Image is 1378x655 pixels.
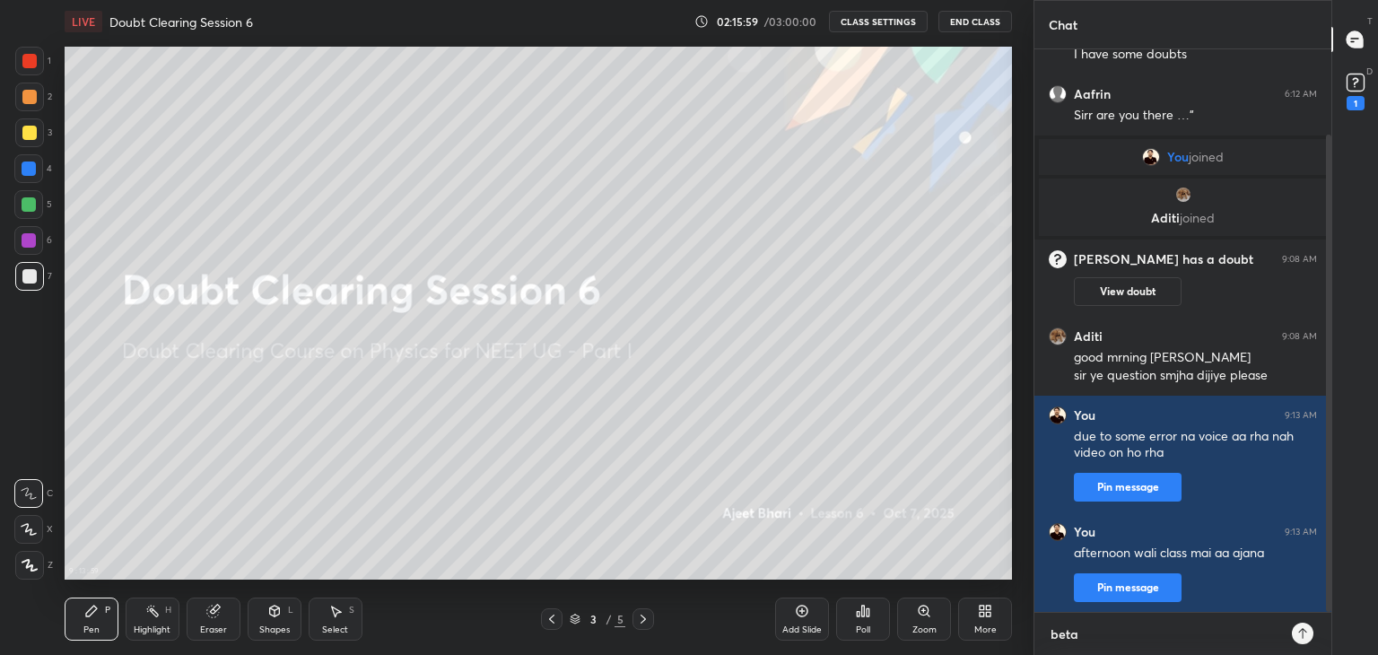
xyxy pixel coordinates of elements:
[1074,407,1095,424] h6: You
[15,83,52,111] div: 2
[1074,349,1317,367] div: good mrning [PERSON_NAME]
[14,226,52,255] div: 6
[1049,523,1067,541] img: 09770f7dbfa9441c9c3e57e13e3293d5.jpg
[1366,65,1373,78] p: D
[288,606,293,615] div: L
[1074,46,1317,64] div: I have some doubts
[15,551,53,580] div: Z
[1180,209,1215,226] span: joined
[1074,86,1111,102] h6: Aafrin
[1285,410,1317,421] div: 9:13 AM
[322,625,348,634] div: Select
[912,625,937,634] div: Zoom
[83,625,100,634] div: Pen
[1074,367,1317,385] div: sir ye question smjha dijiye please
[14,515,53,544] div: X
[1074,545,1317,563] div: afternoon wali class mai aa ajana
[1347,96,1365,110] div: 1
[14,154,52,183] div: 4
[1189,150,1224,164] span: joined
[1074,251,1253,267] h6: [PERSON_NAME] has a doubt
[1367,14,1373,28] p: T
[259,625,290,634] div: Shapes
[1074,277,1182,306] button: View doubt
[1034,1,1092,48] p: Chat
[856,625,870,634] div: Poll
[1049,620,1281,649] textarea: beta
[584,614,602,624] div: 3
[615,611,625,627] div: 5
[109,13,253,31] h4: Doubt Clearing Session 6
[15,118,52,147] div: 3
[1074,573,1182,602] button: Pin message
[134,625,170,634] div: Highlight
[200,625,227,634] div: Eraser
[1074,428,1317,462] div: due to some error na voice aa rha nah video on ho rha
[65,11,102,32] div: LIVE
[938,11,1012,32] button: End Class
[782,625,822,634] div: Add Slide
[606,614,611,624] div: /
[1074,107,1317,125] div: Sirr are you there …"
[1034,49,1331,613] div: grid
[1174,186,1192,204] img: f9e8449c30a94f04973e2b4bcd3c9186.jpg
[1074,328,1103,345] h6: Aditi
[349,606,354,615] div: S
[1167,150,1189,164] span: You
[1282,331,1317,342] div: 9:08 AM
[1142,148,1160,166] img: 09770f7dbfa9441c9c3e57e13e3293d5.jpg
[1050,211,1316,225] p: Aditi
[974,625,997,634] div: More
[1049,406,1067,424] img: 09770f7dbfa9441c9c3e57e13e3293d5.jpg
[1074,473,1182,502] button: Pin message
[165,606,171,615] div: H
[15,47,51,75] div: 1
[14,479,53,508] div: C
[1049,85,1067,103] img: default.png
[1074,524,1095,540] h6: You
[105,606,110,615] div: P
[15,262,52,291] div: 7
[829,11,928,32] button: CLASS SETTINGS
[14,190,52,219] div: 5
[1285,527,1317,537] div: 9:13 AM
[1049,327,1067,345] img: f9e8449c30a94f04973e2b4bcd3c9186.jpg
[1285,89,1317,100] div: 6:12 AM
[1282,254,1317,265] div: 9:08 AM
